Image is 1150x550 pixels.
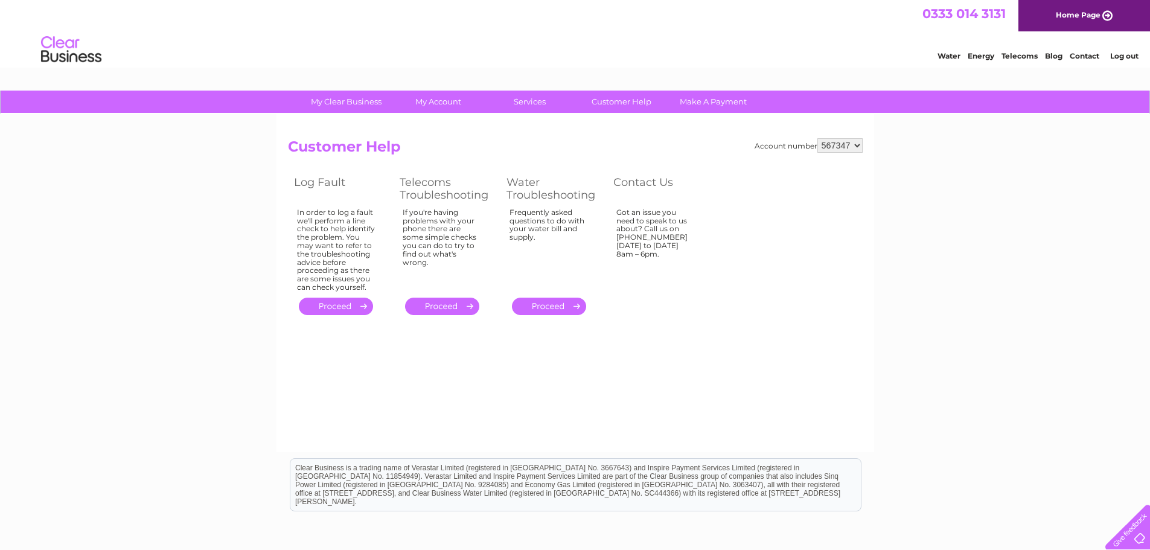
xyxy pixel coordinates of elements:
a: My Clear Business [296,91,396,113]
a: . [405,298,479,315]
img: logo.png [40,31,102,68]
th: Water Troubleshooting [500,173,607,205]
a: My Account [388,91,488,113]
a: . [512,298,586,315]
a: Energy [968,51,994,60]
h2: Customer Help [288,138,863,161]
a: Blog [1045,51,1062,60]
th: Telecoms Troubleshooting [394,173,500,205]
th: Contact Us [607,173,713,205]
a: Services [480,91,580,113]
a: Log out [1110,51,1139,60]
a: Water [938,51,960,60]
a: Customer Help [572,91,671,113]
a: . [299,298,373,315]
div: In order to log a fault we'll perform a line check to help identify the problem. You may want to ... [297,208,375,292]
th: Log Fault [288,173,394,205]
div: If you're having problems with your phone there are some simple checks you can do to try to find ... [403,208,482,287]
a: Make A Payment [663,91,763,113]
a: Contact [1070,51,1099,60]
div: Got an issue you need to speak to us about? Call us on [PHONE_NUMBER] [DATE] to [DATE] 8am – 6pm. [616,208,695,287]
a: 0333 014 3131 [922,6,1006,21]
div: Account number [755,138,863,153]
a: Telecoms [1001,51,1038,60]
div: Frequently asked questions to do with your water bill and supply. [510,208,589,287]
div: Clear Business is a trading name of Verastar Limited (registered in [GEOGRAPHIC_DATA] No. 3667643... [290,7,861,59]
